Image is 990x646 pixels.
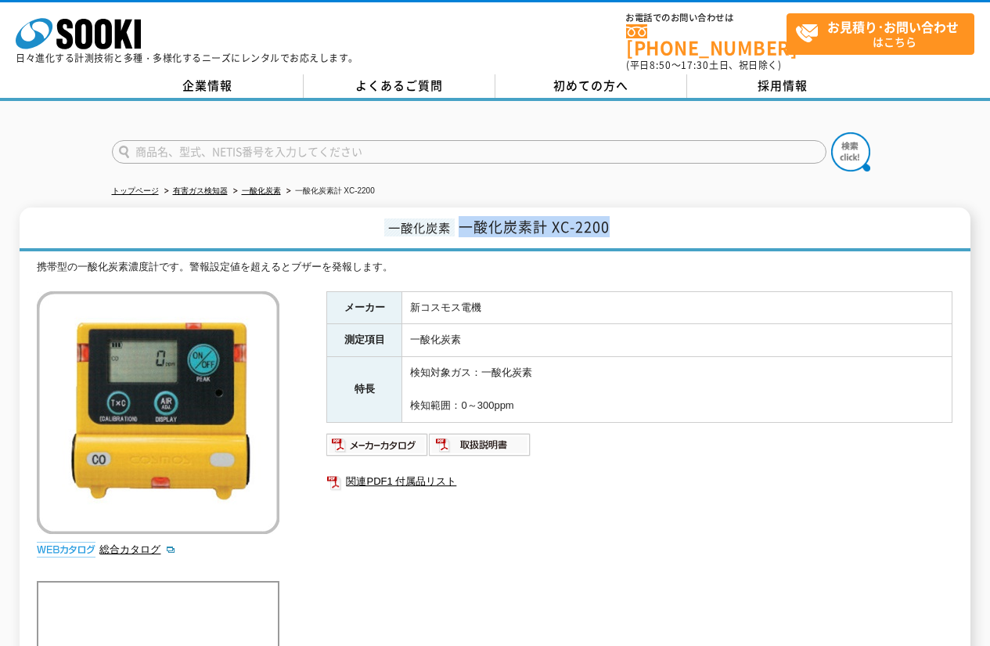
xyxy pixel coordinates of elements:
span: はこちら [795,14,974,53]
p: 日々進化する計測技術と多種・多様化するニーズにレンタルでお応えします。 [16,53,358,63]
th: 特長 [327,357,402,422]
a: 採用情報 [687,74,879,98]
img: 取扱説明書 [429,432,531,457]
a: 取扱説明書 [429,442,531,454]
strong: お見積り･お問い合わせ [827,17,959,36]
td: 新コスモス電機 [402,291,952,324]
span: 17:30 [681,58,709,72]
span: (平日 ～ 土日、祝日除く) [626,58,781,72]
td: 検知対象ガス：一酸化炭素 検知範囲：0～300ppm [402,357,952,422]
img: 一酸化炭素計 XC-2200 [37,291,279,534]
a: トップページ [112,186,159,195]
a: [PHONE_NUMBER] [626,24,787,56]
td: 一酸化炭素 [402,324,952,357]
a: 一酸化炭素 [242,186,281,195]
span: 一酸化炭素 [384,218,455,236]
a: 関連PDF1 付属品リスト [326,471,952,492]
a: よくあるご質問 [304,74,495,98]
span: 8:50 [650,58,671,72]
a: 有害ガス検知器 [173,186,228,195]
a: メーカーカタログ [326,442,429,454]
span: お電話でのお問い合わせは [626,13,787,23]
span: 一酸化炭素計 XC-2200 [459,216,610,237]
a: 初めての方へ [495,74,687,98]
a: お見積り･お問い合わせはこちら [787,13,974,55]
li: 一酸化炭素計 XC-2200 [283,183,375,200]
img: webカタログ [37,542,95,558]
input: 商品名、型式、NETIS番号を入力してください [112,140,826,164]
th: 測定項目 [327,324,402,357]
img: btn_search.png [831,132,870,171]
div: 携帯型の一酸化炭素濃度計です。警報設定値を超えるとブザーを発報します。 [37,259,952,276]
th: メーカー [327,291,402,324]
img: メーカーカタログ [326,432,429,457]
span: 初めての方へ [553,77,628,94]
a: 総合カタログ [99,543,176,555]
a: 企業情報 [112,74,304,98]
